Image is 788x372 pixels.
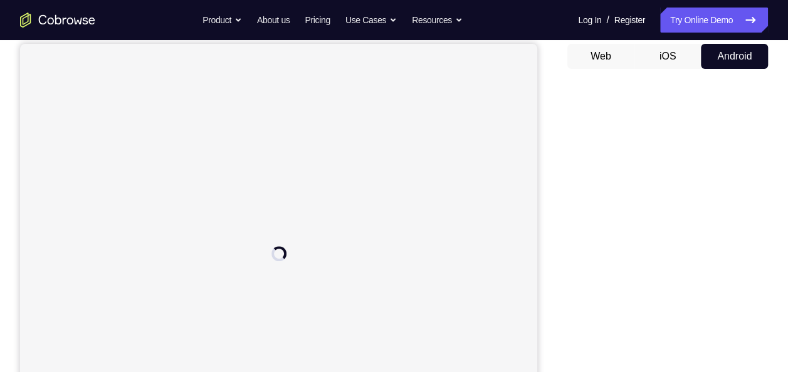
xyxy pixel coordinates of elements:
a: Register [614,8,645,33]
button: Resources [412,8,463,33]
a: Log In [578,8,601,33]
a: Pricing [305,8,330,33]
button: iOS [634,44,701,69]
button: Android [701,44,768,69]
button: Web [567,44,634,69]
button: Product [202,8,242,33]
a: Go to the home page [20,13,95,28]
span: / [606,13,609,28]
a: Try Online Demo [660,8,768,33]
a: About us [257,8,290,33]
button: Use Cases [345,8,397,33]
